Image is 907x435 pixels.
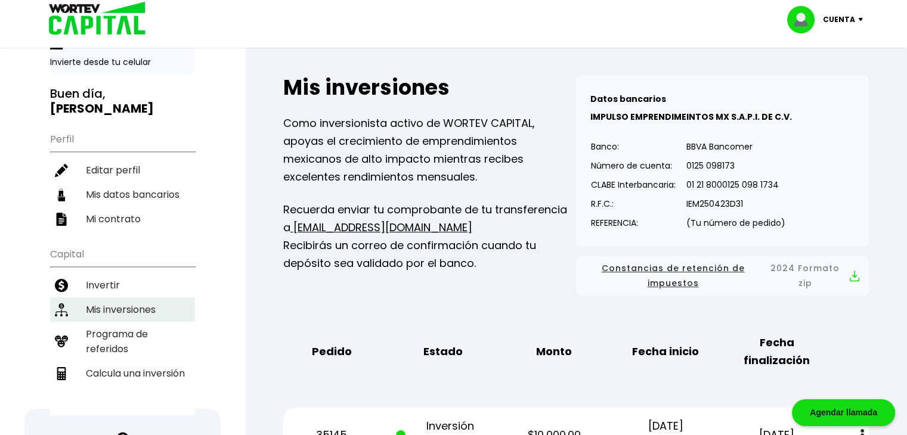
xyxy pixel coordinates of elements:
b: Monto [536,343,572,361]
b: Fecha inicio [632,343,699,361]
b: Fecha finalización [730,334,824,369]
button: Constancias de retención de impuestos2024 Formato zip [586,261,859,291]
p: IEM250423D31 [686,195,785,213]
img: editar-icon.952d3147.svg [55,164,68,177]
a: Programa de referidos [50,322,195,361]
img: contrato-icon.f2db500c.svg [55,213,68,226]
span: Constancias de retención de impuestos [586,261,760,291]
a: Mi contrato [50,207,195,231]
p: (Tu número de pedido) [686,214,785,232]
p: Banco: [591,138,676,156]
p: R.F.C.: [591,195,676,213]
p: 0125 098173 [686,157,785,175]
a: Invertir [50,273,195,297]
b: Pedido [311,343,351,361]
b: IMPULSO EMPRENDIMEINTOS MX S.A.P.I. DE C.V. [590,111,792,123]
p: REFERENCIA: [591,214,676,232]
img: icon-down [855,18,871,21]
div: Agendar llamada [792,399,895,426]
img: inversiones-icon.6695dc30.svg [55,303,68,316]
b: [PERSON_NAME] [50,100,154,117]
p: Invierte desde tu celular [50,56,195,69]
p: 01 21 8000125 098 1734 [686,176,785,194]
h2: Mis inversiones [283,76,576,100]
ul: Perfil [50,126,195,231]
img: datos-icon.10cf9172.svg [55,188,68,201]
ul: Capital [50,241,195,415]
h3: Buen día, [50,86,195,116]
b: Datos bancarios [590,93,666,105]
p: BBVA Bancomer [686,138,785,156]
p: Como inversionista activo de WORTEV CAPITAL, apoyas el crecimiento de emprendimientos mexicanos d... [283,114,576,186]
p: CLABE Interbancaria: [591,176,676,194]
p: Recuerda enviar tu comprobante de tu transferencia a Recibirás un correo de confirmación cuando t... [283,201,576,272]
a: Calcula una inversión [50,361,195,386]
a: Editar perfil [50,158,195,182]
p: Número de cuenta: [591,157,676,175]
img: recomiendanos-icon.9b8e9327.svg [55,335,68,348]
img: invertir-icon.b3b967d7.svg [55,279,68,292]
p: Cuenta [823,11,855,29]
img: calculadora-icon.17d418c4.svg [55,367,68,380]
a: [EMAIL_ADDRESS][DOMAIN_NAME] [290,220,472,235]
img: profile-image [787,6,823,33]
a: Mis inversiones [50,297,195,322]
b: Estado [423,343,463,361]
a: Mis datos bancarios [50,182,195,207]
